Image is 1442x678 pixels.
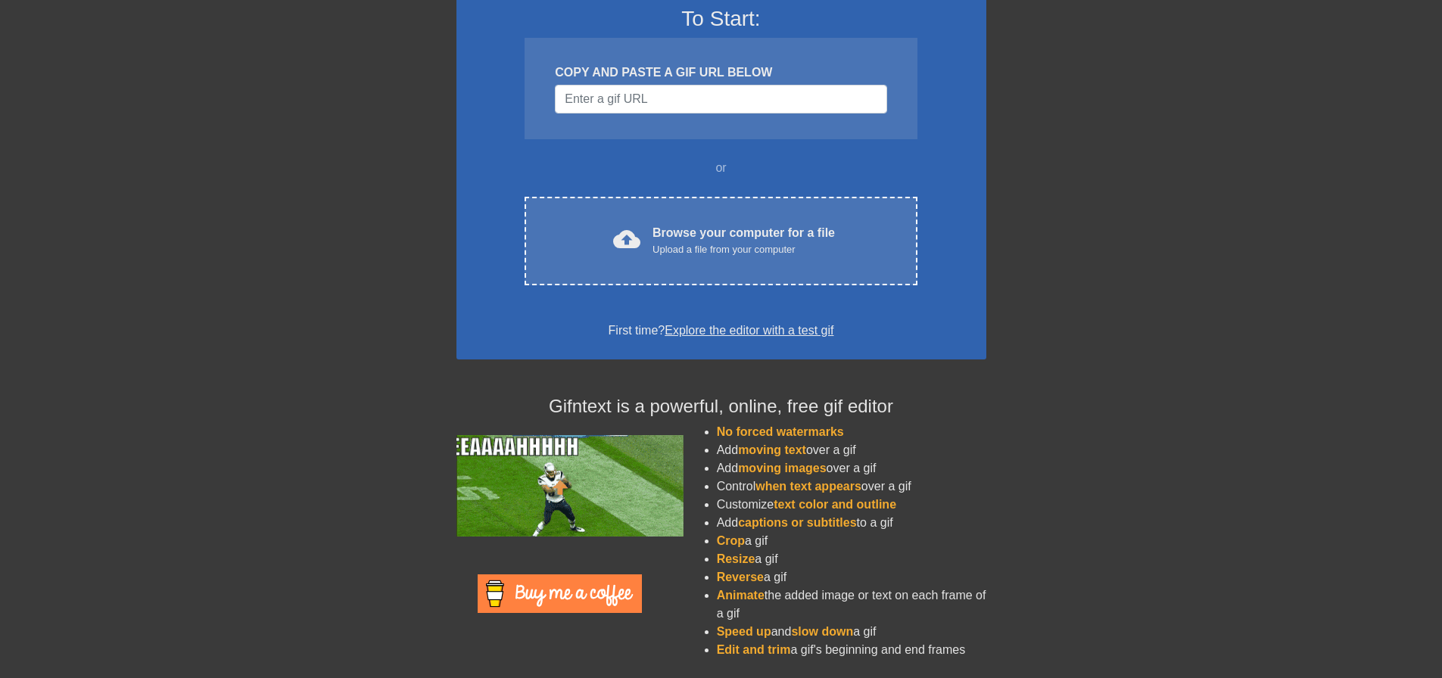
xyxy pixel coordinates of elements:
li: a gif's beginning and end frames [717,641,986,659]
li: a gif [717,550,986,568]
a: Explore the editor with a test gif [665,324,833,337]
div: Upload a file from your computer [652,242,835,257]
div: First time? [476,322,967,340]
span: moving text [738,443,806,456]
div: Browse your computer for a file [652,224,835,257]
img: Buy Me A Coffee [478,574,642,613]
span: cloud_upload [613,225,640,253]
span: Animate [717,589,765,602]
li: Customize [717,496,986,514]
span: No forced watermarks [717,425,844,438]
div: COPY AND PASTE A GIF URL BELOW [555,64,886,82]
span: Resize [717,552,755,565]
span: Speed up [717,625,771,638]
li: a gif [717,568,986,586]
span: when text appears [755,480,861,493]
span: Crop [717,534,745,547]
span: Edit and trim [717,643,791,656]
span: slow down [791,625,853,638]
h4: Gifntext is a powerful, online, free gif editor [456,396,986,418]
li: the added image or text on each frame of a gif [717,586,986,623]
div: or [496,159,947,177]
input: Username [555,85,886,114]
li: Add over a gif [717,441,986,459]
h3: To Start: [476,6,967,32]
span: moving images [738,462,826,474]
li: Control over a gif [717,477,986,496]
span: text color and outline [774,498,896,511]
li: and a gif [717,623,986,641]
span: captions or subtitles [738,516,856,529]
li: a gif [717,532,986,550]
li: Add over a gif [717,459,986,477]
img: football_small.gif [456,435,684,536]
span: Reverse [717,571,764,583]
li: Add to a gif [717,514,986,532]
